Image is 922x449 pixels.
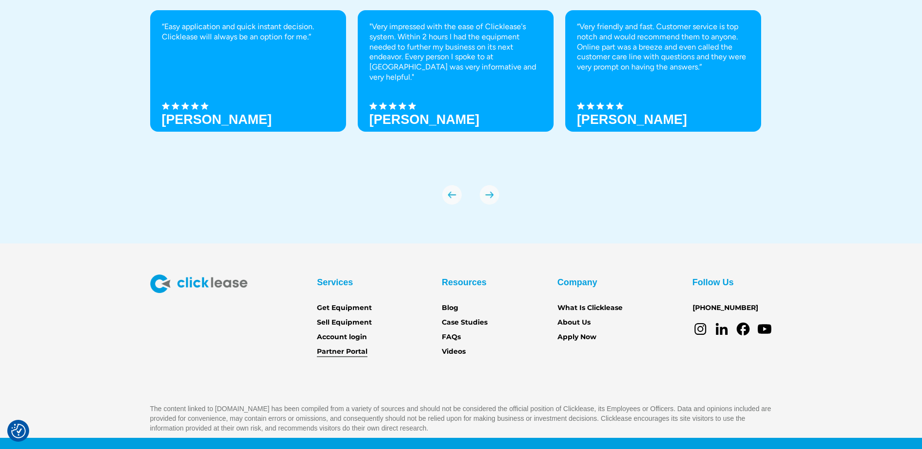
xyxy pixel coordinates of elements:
[162,22,334,42] p: “Easy application and quick instant decision. Clicklease will always be an option for me.”
[596,102,604,110] img: Black star icon
[480,185,499,205] img: arrow Icon
[442,332,461,343] a: FAQs
[11,424,26,438] button: Consent Preferences
[150,10,346,166] div: 1 of 8
[379,102,387,110] img: Black star icon
[317,275,353,290] div: Services
[442,275,487,290] div: Resources
[557,317,591,328] a: About Us
[358,10,554,166] div: 2 of 8
[442,346,466,357] a: Videos
[11,424,26,438] img: Revisit consent button
[693,275,734,290] div: Follow Us
[201,102,209,110] img: Black star icon
[577,102,585,110] img: Black star icon
[369,102,377,110] img: Black star icon
[150,10,772,205] div: carousel
[150,275,247,293] img: Clicklease logo
[369,112,480,127] strong: [PERSON_NAME]
[557,332,596,343] a: Apply Now
[442,317,487,328] a: Case Studies
[616,102,624,110] img: Black star icon
[369,22,542,83] p: "Very impressed with the ease of Clicklease's system. Within 2 hours I had the equipment needed t...
[606,102,614,110] img: Black star icon
[162,112,272,127] h3: [PERSON_NAME]
[480,185,499,205] div: next slide
[557,303,623,313] a: What Is Clicklease
[442,185,462,205] img: arrow Icon
[557,275,597,290] div: Company
[399,102,406,110] img: Black star icon
[181,102,189,110] img: Black star icon
[317,332,367,343] a: Account login
[577,112,687,127] h3: [PERSON_NAME]
[408,102,416,110] img: Black star icon
[565,10,761,166] div: 3 of 8
[162,102,170,110] img: Black star icon
[191,102,199,110] img: Black star icon
[317,303,372,313] a: Get Equipment
[389,102,397,110] img: Black star icon
[172,102,179,110] img: Black star icon
[442,303,458,313] a: Blog
[693,303,758,313] a: [PHONE_NUMBER]
[317,346,367,357] a: Partner Portal
[577,22,749,72] p: “Very friendly and fast. Customer service is top notch and would recommend them to anyone. Online...
[317,317,372,328] a: Sell Equipment
[587,102,594,110] img: Black star icon
[150,404,772,433] p: The content linked to [DOMAIN_NAME] has been compiled from a variety of sources and should not be...
[442,185,462,205] div: previous slide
